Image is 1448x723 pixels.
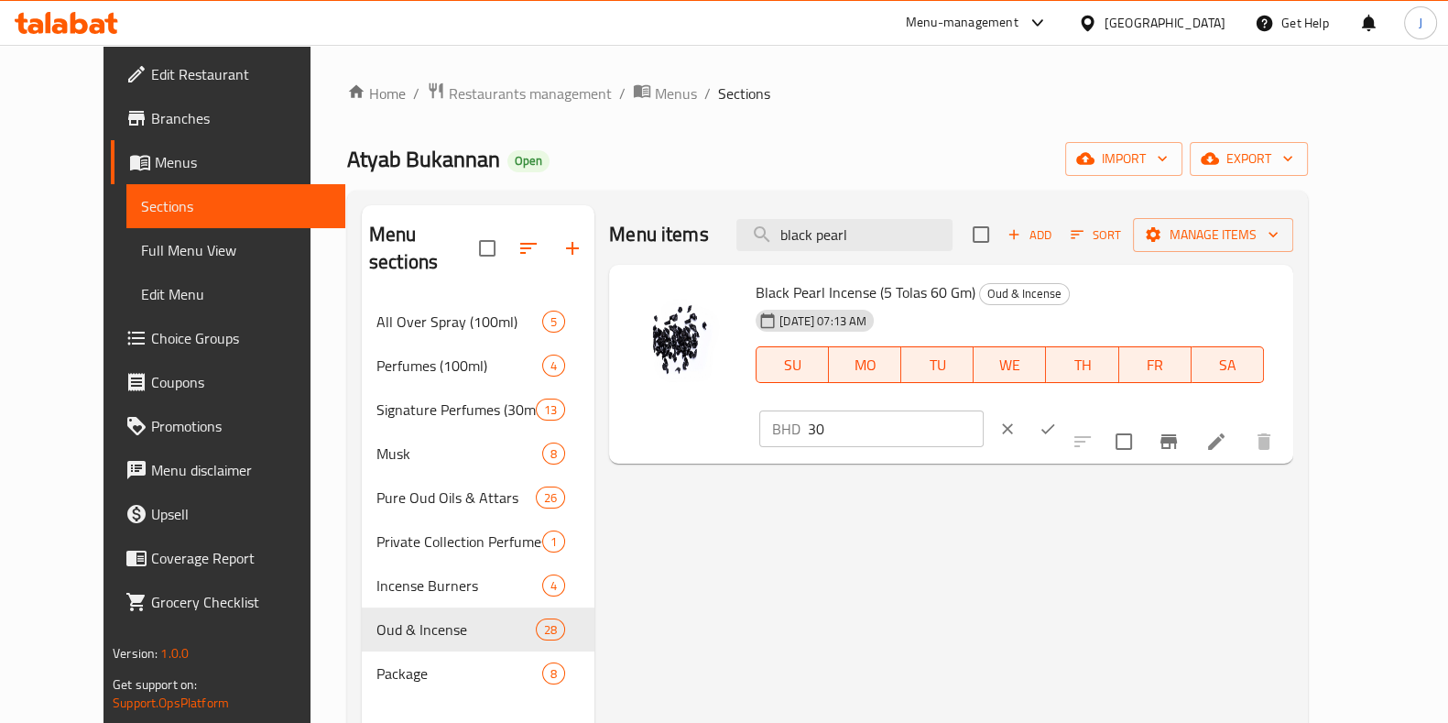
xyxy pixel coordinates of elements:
[111,96,345,140] a: Branches
[506,226,550,270] span: Sort sections
[980,283,1069,304] span: Oud & Incense
[718,82,770,104] span: Sections
[829,346,901,383] button: MO
[901,346,974,383] button: TU
[1148,224,1279,246] span: Manage items
[537,401,564,419] span: 13
[633,82,697,105] a: Menus
[981,352,1039,378] span: WE
[362,520,594,564] div: Private Collection Perfumes (50ml)1
[974,346,1046,383] button: WE
[1205,431,1227,453] a: Edit menu item
[543,665,564,683] span: 8
[151,107,331,129] span: Branches
[906,12,1018,34] div: Menu-management
[1133,218,1293,252] button: Manage items
[126,272,345,316] a: Edit Menu
[362,432,594,476] div: Musk8
[542,311,565,333] div: items
[537,621,564,639] span: 28
[376,619,536,641] span: Oud & Incense
[1080,148,1168,170] span: import
[764,352,822,378] span: SU
[151,327,331,349] span: Choice Groups
[111,536,345,580] a: Coverage Report
[962,215,1000,254] span: Select section
[536,619,565,641] div: items
[362,300,594,344] div: All Over Spray (100ml)5
[376,575,542,597] span: Incense Burners
[362,564,594,608] div: Incense Burners4
[362,476,594,520] div: Pure Oud Oils & Attars26
[151,591,331,613] span: Grocery Checklist
[376,355,542,377] span: Perfumes (100ml)
[1419,13,1422,33] span: J
[624,279,741,397] img: Black Pearl Incense (5 Tolas 60 Gm)
[111,580,345,624] a: Grocery Checklist
[772,312,874,330] span: [DATE] 07:13 AM
[111,140,345,184] a: Menus
[362,388,594,432] div: Signature Perfumes (30ml)13
[376,663,542,685] span: Package
[543,445,564,463] span: 8
[756,279,975,306] span: Black Pearl Incense (5 Tolas 60 Gm)
[1059,221,1133,249] span: Sort items
[543,533,564,551] span: 1
[836,352,894,378] span: MO
[111,448,345,492] a: Menu disclaimer
[113,691,229,715] a: Support.OpsPlatform
[1199,352,1257,378] span: SA
[507,153,550,169] span: Open
[1242,420,1286,464] button: delete
[536,487,565,509] div: items
[736,219,953,251] input: search
[427,82,612,105] a: Restaurants management
[507,150,550,172] div: Open
[1192,346,1264,383] button: SA
[537,489,564,507] span: 26
[1066,221,1126,249] button: Sort
[376,399,536,421] span: Signature Perfumes (30ml)
[808,411,984,447] input: Please enter price
[987,409,1028,449] button: clear
[1065,142,1182,176] button: import
[543,577,564,595] span: 4
[1119,346,1192,383] button: FR
[376,311,542,333] span: All Over Spray (100ml)
[141,283,331,305] span: Edit Menu
[151,415,331,437] span: Promotions
[542,531,565,553] div: items
[111,316,345,360] a: Choice Groups
[141,239,331,261] span: Full Menu View
[126,228,345,272] a: Full Menu View
[1127,352,1184,378] span: FR
[376,443,542,465] span: Musk
[772,418,800,440] p: BHD
[347,82,406,104] a: Home
[979,283,1070,305] div: Oud & Incense
[151,547,331,569] span: Coverage Report
[909,352,966,378] span: TU
[704,82,711,104] li: /
[126,184,345,228] a: Sections
[1147,420,1191,464] button: Branch-specific-item
[1071,225,1121,246] span: Sort
[1053,352,1111,378] span: TH
[376,487,536,509] span: Pure Oud Oils & Attars
[1005,225,1054,246] span: Add
[111,360,345,404] a: Coupons
[449,82,612,104] span: Restaurants management
[362,608,594,652] div: Oud & Incense28
[1000,221,1059,249] span: Add item
[151,371,331,393] span: Coupons
[413,82,419,104] li: /
[362,652,594,696] div: Package8
[151,503,331,525] span: Upsell
[111,404,345,448] a: Promotions
[113,641,158,665] span: Version:
[362,292,594,703] nav: Menu sections
[1000,221,1059,249] button: Add
[1028,409,1068,449] button: ok
[151,63,331,85] span: Edit Restaurant
[111,492,345,536] a: Upsell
